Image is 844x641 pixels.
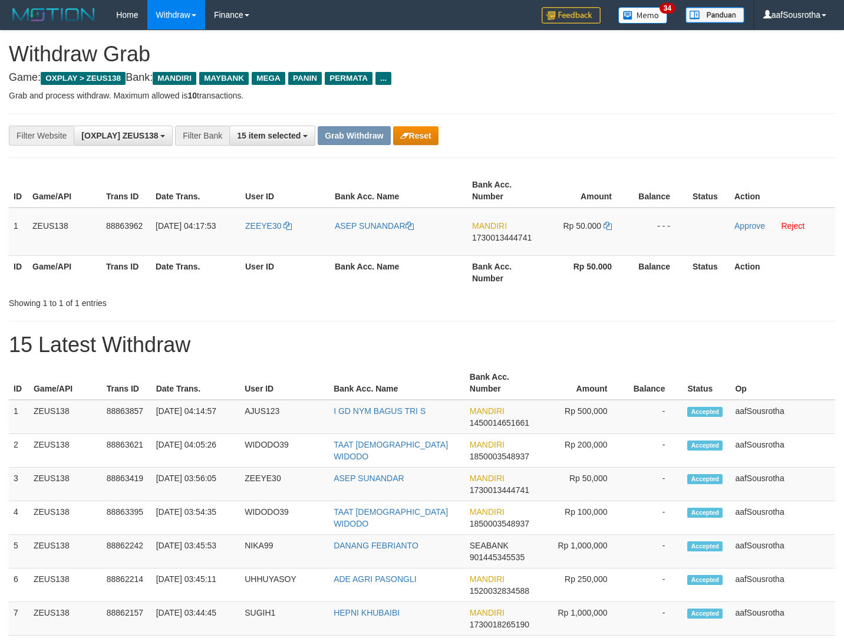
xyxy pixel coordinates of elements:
th: Status [688,174,730,208]
td: ZEUS138 [29,501,102,535]
th: Trans ID [101,255,151,289]
span: Copy 1730013444741 to clipboard [470,485,529,495]
th: Balance [625,366,683,400]
td: [DATE] 03:44:45 [151,602,240,636]
td: - - - [629,208,688,256]
span: 34 [660,3,675,14]
td: 4 [9,501,29,535]
span: Accepted [687,541,723,551]
th: ID [9,255,28,289]
td: ZEUS138 [29,568,102,602]
td: 88863857 [102,400,151,434]
th: Bank Acc. Number [465,366,539,400]
td: 6 [9,568,29,602]
td: Rp 500,000 [539,400,625,434]
td: 88862242 [102,535,151,568]
a: HEPNI KHUBAIBI [334,608,400,617]
a: DANANG FEBRIANTO [334,541,418,550]
th: Op [730,366,835,400]
a: ASEP SUNANDAR [335,221,414,231]
span: MANDIRI [470,608,505,617]
td: aafSousrotha [730,434,835,468]
th: User ID [240,255,330,289]
td: 3 [9,468,29,501]
a: I GD NYM BAGUS TRI S [334,406,426,416]
th: Balance [629,255,688,289]
span: MANDIRI [472,221,507,231]
span: Copy 1730013444741 to clipboard [472,233,532,242]
span: Accepted [687,407,723,417]
th: Bank Acc. Number [467,174,542,208]
td: Rp 100,000 [539,501,625,535]
div: Showing 1 to 1 of 1 entries [9,292,343,309]
td: aafSousrotha [730,501,835,535]
td: 7 [9,602,29,636]
span: Copy 1450014651661 to clipboard [470,418,529,428]
th: Amount [542,174,629,208]
button: [OXPLAY] ZEUS138 [74,126,173,146]
td: NIKA99 [240,535,329,568]
span: Copy 1850003548937 to clipboard [470,519,529,528]
span: MANDIRI [470,574,505,584]
th: Game/API [29,366,102,400]
th: User ID [240,174,330,208]
span: MANDIRI [470,440,505,449]
th: Balance [629,174,688,208]
td: Rp 1,000,000 [539,602,625,636]
span: ... [375,72,391,85]
td: 88862157 [102,602,151,636]
span: Accepted [687,575,723,585]
td: WIDODO39 [240,501,329,535]
th: Bank Acc. Name [329,366,465,400]
th: Rp 50.000 [542,255,629,289]
span: PANIN [288,72,322,85]
span: MANDIRI [470,507,505,517]
th: User ID [240,366,329,400]
td: 88863395 [102,501,151,535]
td: [DATE] 03:54:35 [151,501,240,535]
h1: Withdraw Grab [9,42,835,66]
td: ZEUS138 [29,468,102,501]
a: TAAT [DEMOGRAPHIC_DATA] WIDODO [334,507,448,528]
td: aafSousrotha [730,468,835,501]
span: Accepted [687,508,723,518]
span: [OXPLAY] ZEUS138 [81,131,158,140]
td: - [625,568,683,602]
span: Accepted [687,441,723,451]
th: Action [730,255,835,289]
td: aafSousrotha [730,535,835,568]
a: Reject [781,221,805,231]
span: 15 item selected [237,131,301,140]
th: Game/API [28,255,101,289]
td: ZEUS138 [29,400,102,434]
span: MANDIRI [153,72,196,85]
td: Rp 50,000 [539,468,625,501]
th: ID [9,174,28,208]
th: Bank Acc. Name [330,174,467,208]
button: Reset [393,126,439,145]
span: 88863962 [106,221,143,231]
span: Copy 901445345535 to clipboard [470,553,525,562]
td: - [625,535,683,568]
th: Trans ID [102,366,151,400]
th: Date Trans. [151,255,240,289]
a: ASEP SUNANDAR [334,474,404,483]
td: Rp 250,000 [539,568,625,602]
td: ZEUS138 [29,602,102,636]
img: panduan.png [685,7,744,23]
td: 5 [9,535,29,568]
td: - [625,468,683,501]
img: Button%20Memo.svg [618,7,668,24]
th: Bank Acc. Number [467,255,542,289]
td: SUGIH1 [240,602,329,636]
th: Game/API [28,174,101,208]
td: ZEUS138 [29,535,102,568]
th: Status [688,255,730,289]
a: ZEEYE30 [245,221,292,231]
td: Rp 1,000,000 [539,535,625,568]
span: Copy 1730018265190 to clipboard [470,620,529,629]
th: Trans ID [101,174,151,208]
a: Copy 50000 to clipboard [604,221,612,231]
div: Filter Bank [175,126,229,146]
td: [DATE] 04:14:57 [151,400,240,434]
